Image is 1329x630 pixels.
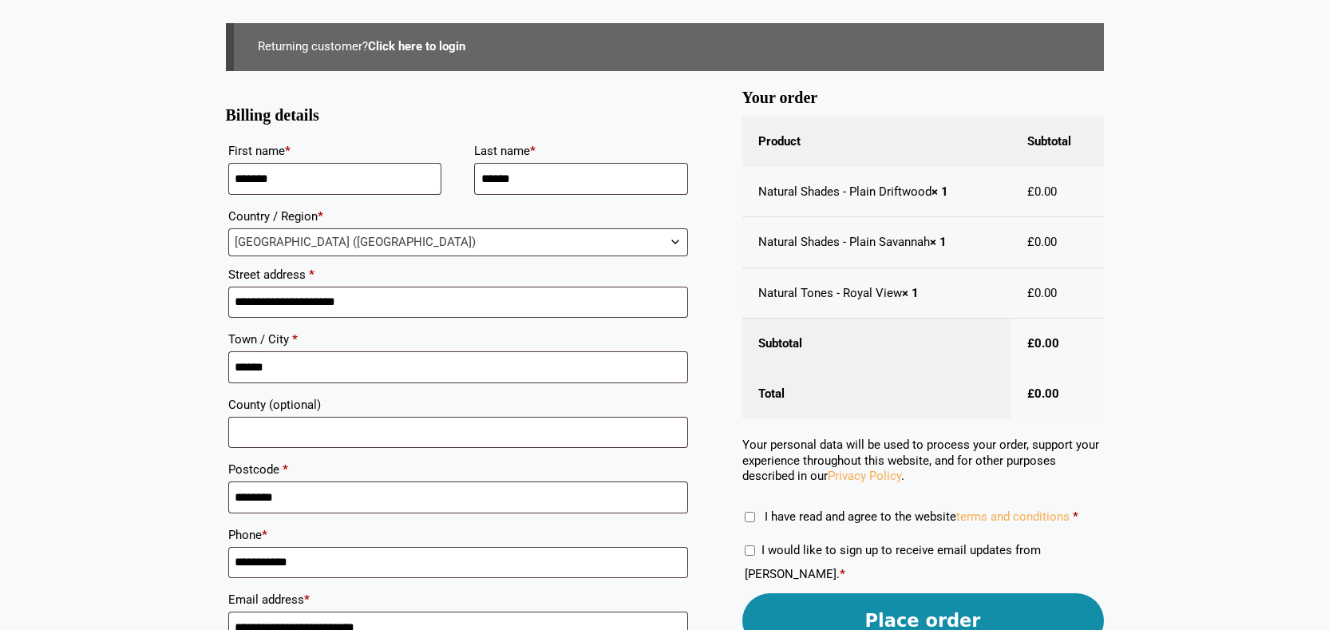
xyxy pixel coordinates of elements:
[228,139,442,163] label: First name
[745,545,755,556] input: I would like to sign up to receive email updates from [PERSON_NAME].
[1027,386,1059,401] bdi: 0.00
[742,117,1012,167] th: Product
[1027,336,1059,351] bdi: 0.00
[226,113,690,119] h3: Billing details
[226,23,1104,71] div: Returning customer?
[828,469,901,483] a: Privacy Policy
[742,167,1012,218] td: Natural Shades - Plain Driftwood
[902,286,919,300] strong: × 1
[765,509,1070,524] span: I have read and agree to the website
[1027,235,1034,249] span: £
[930,235,947,249] strong: × 1
[1027,286,1057,300] bdi: 0.00
[1027,184,1057,199] bdi: 0.00
[269,398,321,412] span: (optional)
[228,263,688,287] label: Street address
[1027,336,1034,351] span: £
[228,228,688,256] span: Country / Region
[742,95,1104,101] h3: Your order
[1011,117,1103,167] th: Subtotal
[1073,509,1078,524] abbr: required
[229,229,687,256] span: United Kingdom (UK)
[228,588,688,612] label: Email address
[1027,235,1057,249] bdi: 0.00
[742,319,1012,369] th: Subtotal
[1027,184,1034,199] span: £
[745,512,755,522] input: I have read and agree to the websiteterms and conditions *
[742,217,1012,268] td: Natural Shades - Plain Savannah
[228,204,688,228] label: Country / Region
[228,458,688,481] label: Postcode
[742,369,1012,419] th: Total
[368,39,465,53] a: Click here to login
[228,393,688,417] label: County
[745,543,1041,581] label: I would like to sign up to receive email updates from [PERSON_NAME].
[742,438,1104,485] p: Your personal data will be used to process your order, support your experience throughout this we...
[742,268,1012,319] td: Natural Tones - Royal View
[1027,386,1034,401] span: £
[1027,286,1034,300] span: £
[228,523,688,547] label: Phone
[474,139,688,163] label: Last name
[931,184,948,199] strong: × 1
[956,509,1070,524] a: terms and conditions
[228,327,688,351] label: Town / City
